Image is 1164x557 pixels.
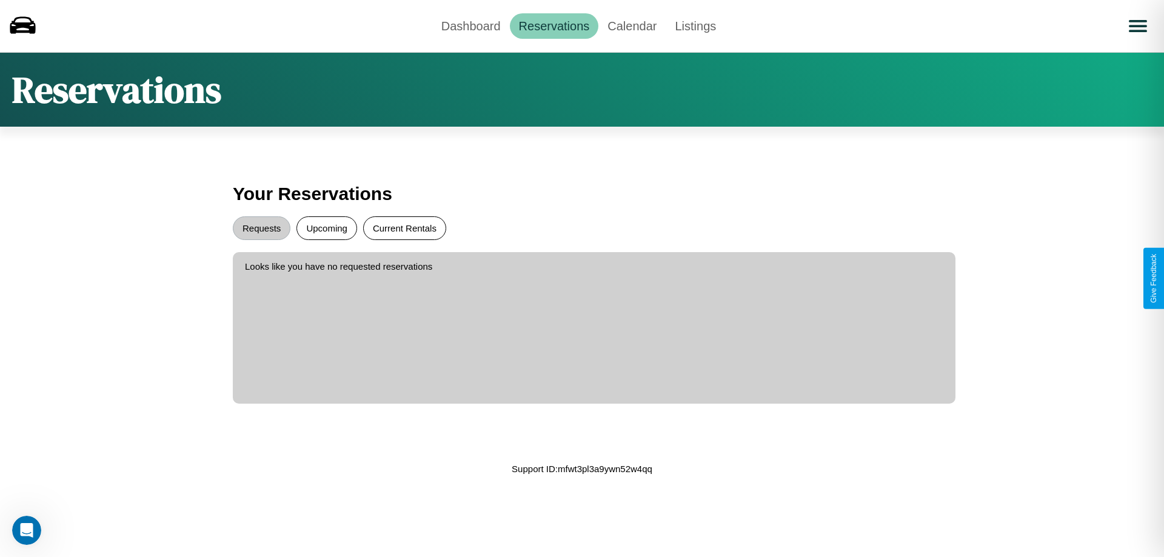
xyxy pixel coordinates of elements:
[233,178,931,210] h3: Your Reservations
[432,13,510,39] a: Dashboard
[510,13,599,39] a: Reservations
[233,216,290,240] button: Requests
[12,65,221,115] h1: Reservations
[666,13,725,39] a: Listings
[1149,254,1158,303] div: Give Feedback
[12,516,41,545] iframe: Intercom live chat
[363,216,446,240] button: Current Rentals
[1121,9,1155,43] button: Open menu
[296,216,357,240] button: Upcoming
[245,258,943,275] p: Looks like you have no requested reservations
[512,461,652,477] p: Support ID: mfwt3pl3a9ywn52w4qq
[598,13,666,39] a: Calendar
